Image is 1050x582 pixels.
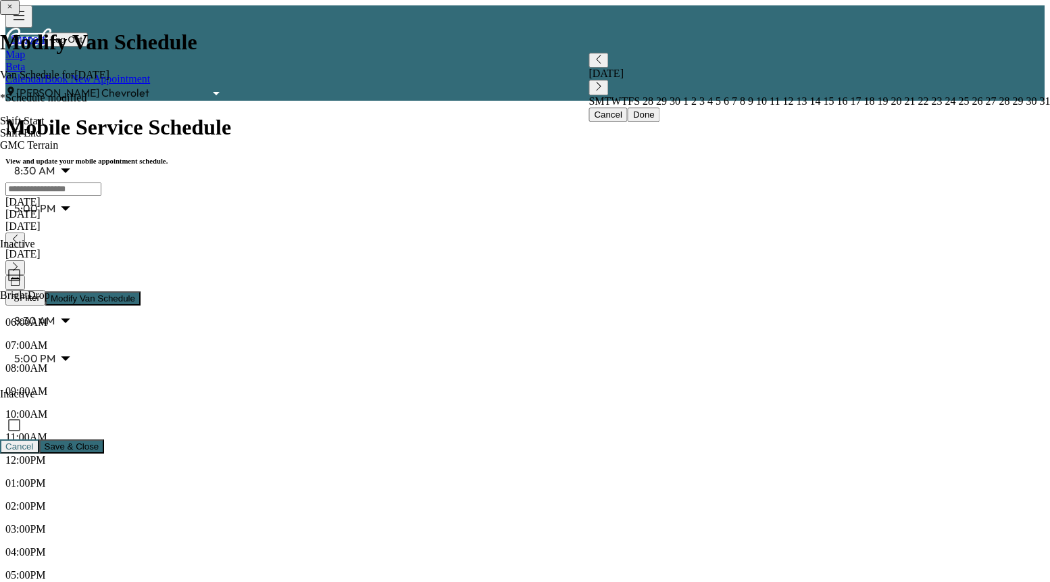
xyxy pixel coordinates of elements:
span: 23 [928,95,942,107]
span: 8 [737,95,745,107]
span: 18 [861,95,874,107]
p: 11:00AM [5,431,1045,443]
p: 08:00AM [5,362,1045,374]
span: 17 [847,95,861,107]
span: 5 [713,95,721,107]
button: Cancel [589,107,628,122]
p: 04:00PM [5,546,1045,558]
span: F [628,95,634,107]
div: [DATE] [5,248,1045,260]
a: MapBeta [5,49,1045,73]
p: 12:00PM [5,454,1045,466]
span: 11 [767,95,780,107]
div: [DATE] [5,196,1045,208]
h6: View and update your mobile appointment schedule. [5,157,1045,165]
span: 29 [1009,95,1023,107]
button: Save & Close [39,439,105,454]
span: 22 [915,95,928,107]
h1: Mobile Service Schedule [5,115,1045,140]
span: 10 [753,95,767,107]
span: 16 [834,95,847,107]
p: 02:00PM [5,500,1045,512]
span: 29 [653,95,667,107]
button: Done [628,107,660,122]
span: 12 [780,95,793,107]
span: S [634,95,640,107]
p: 05:00PM [5,569,1045,581]
p: 07:00AM [5,339,1045,351]
span: 30 [1023,95,1036,107]
div: [DATE] [5,220,1045,233]
span: 26 [969,95,982,107]
span: 15 [820,95,834,107]
p: 10:00AM [5,408,1045,420]
span: 31 [1036,95,1050,107]
span: S [589,95,595,107]
div: [DATE] [5,208,1045,220]
span: 3 [697,95,705,107]
p: 01:00PM [5,477,1045,489]
p: 06:00AM [5,316,1045,329]
span: 7 [729,95,737,107]
div: Beta [5,61,1045,73]
span: 4 [705,95,713,107]
span: 20 [888,95,901,107]
span: 27 [982,95,996,107]
span: 2 [689,95,697,107]
p: 09:00AM [5,385,1045,397]
span: 14 [807,95,820,107]
span: 21 [901,95,915,107]
span: 13 [793,95,807,107]
span: 6 [721,95,729,107]
span: 24 [942,95,955,107]
span: 28 [640,95,653,107]
p: 03:00PM [5,523,1045,535]
span: T [605,95,611,107]
span: 25 [955,95,969,107]
span: W [611,95,621,107]
span: 28 [996,95,1009,107]
span: 1 [680,95,689,107]
span: Save & Close [45,441,99,452]
span: 30 [667,95,680,107]
span: 9 [745,95,753,107]
span: M [595,95,604,107]
div: [DATE] [589,68,1050,80]
span: T [621,95,628,107]
span: 19 [874,95,888,107]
